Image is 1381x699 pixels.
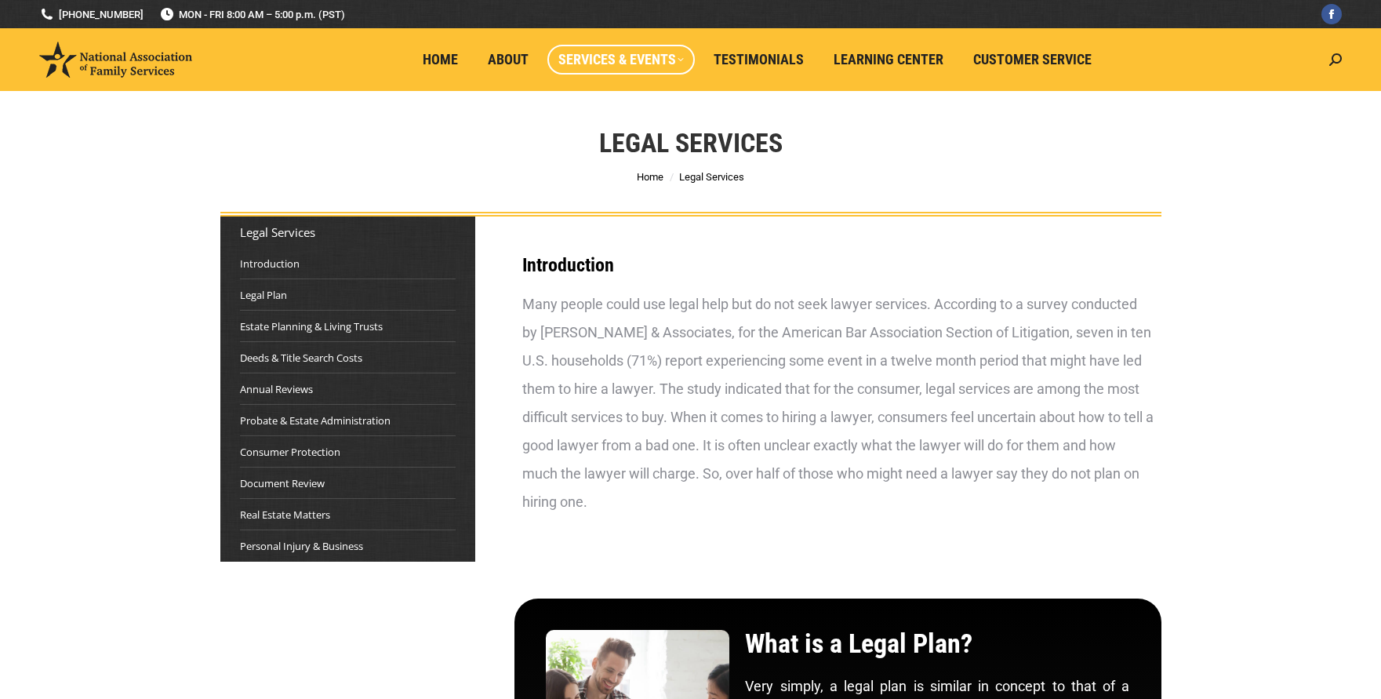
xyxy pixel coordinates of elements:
a: Facebook page opens in new window [1321,4,1342,24]
h1: Legal Services [599,126,783,160]
a: Testimonials [703,45,815,75]
h3: Introduction [522,256,1154,275]
span: Learning Center [834,51,943,68]
div: Many people could use legal help but do not seek lawyer services. According to a survey conducted... [522,290,1154,516]
a: Real Estate Matters [240,507,330,522]
a: Customer Service [962,45,1103,75]
span: Services & Events [558,51,684,68]
span: Customer Service [973,51,1092,68]
a: Deeds & Title Search Costs [240,350,362,366]
span: About [488,51,529,68]
a: Home [412,45,469,75]
a: About [477,45,540,75]
a: Consumer Protection [240,444,340,460]
a: Estate Planning & Living Trusts [240,319,383,334]
a: Learning Center [823,45,954,75]
span: Testimonials [714,51,804,68]
a: Legal Plan [240,287,287,303]
h2: What is a Legal Plan? [745,630,1129,657]
a: Introduction [240,256,300,271]
a: [PHONE_NUMBER] [39,7,144,22]
span: Legal Services [679,171,744,183]
div: Legal Services [240,224,456,240]
a: Personal Injury & Business [240,538,363,554]
a: Annual Reviews [240,381,313,397]
span: Home [423,51,458,68]
span: MON - FRI 8:00 AM – 5:00 p.m. (PST) [159,7,345,22]
a: Home [637,171,663,183]
a: Document Review [240,475,325,491]
img: National Association of Family Services [39,42,192,78]
a: Probate & Estate Administration [240,413,391,428]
